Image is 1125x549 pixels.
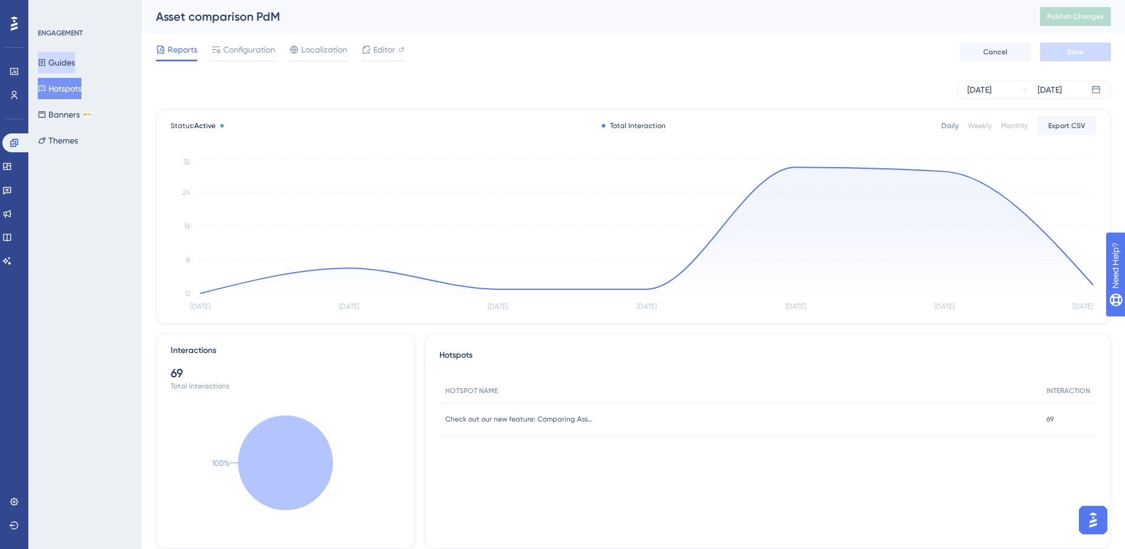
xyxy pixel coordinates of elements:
[183,158,190,166] tspan: 32
[439,348,472,370] span: Hotspots
[941,121,958,130] div: Daily
[223,43,275,57] span: Configuration
[156,8,1010,25] div: Asset comparison PdM
[82,112,93,117] div: BETA
[1046,386,1090,396] span: INTERACTION
[38,52,75,73] button: Guides
[38,28,83,38] div: ENGAGEMENT
[373,43,395,57] span: Editor
[602,121,666,130] div: Total Interaction
[960,43,1031,61] button: Cancel
[1046,414,1054,424] span: 69
[1048,121,1085,130] span: Export CSV
[171,365,400,381] div: 69
[1001,121,1028,130] div: Monthly
[1037,116,1096,135] button: Export CSV
[488,302,508,311] tspan: [DATE]
[968,121,992,130] div: Weekly
[339,302,359,311] tspan: [DATE]
[38,104,93,125] button: BannersBETA
[1067,47,1084,57] span: Save
[445,414,593,424] span: Check out our new feature: Comparing Assets! 🎉This page allows you to compare the vibrations and ...
[637,302,657,311] tspan: [DATE]
[1038,83,1062,97] div: [DATE]
[1072,302,1093,311] tspan: [DATE]
[186,256,190,264] tspan: 8
[168,43,197,57] span: Reports
[1047,12,1104,21] span: Publish Changes
[934,302,954,311] tspan: [DATE]
[28,3,74,17] span: Need Help?
[212,459,229,468] text: 100%
[38,130,78,151] button: Themes
[171,344,216,358] div: Interactions
[1040,43,1111,61] button: Save
[445,386,498,396] span: HOTSPOT NAME
[967,83,992,97] div: [DATE]
[983,47,1007,57] span: Cancel
[1040,7,1111,26] button: Publish Changes
[184,222,190,230] tspan: 16
[171,121,216,130] span: Status:
[301,43,347,57] span: Localization
[1075,502,1111,538] iframe: UserGuiding AI Assistant Launcher
[185,289,190,298] tspan: 0
[785,302,806,311] tspan: [DATE]
[182,188,190,197] tspan: 24
[38,78,81,99] button: Hotspots
[194,122,216,130] span: Active
[190,302,210,311] tspan: [DATE]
